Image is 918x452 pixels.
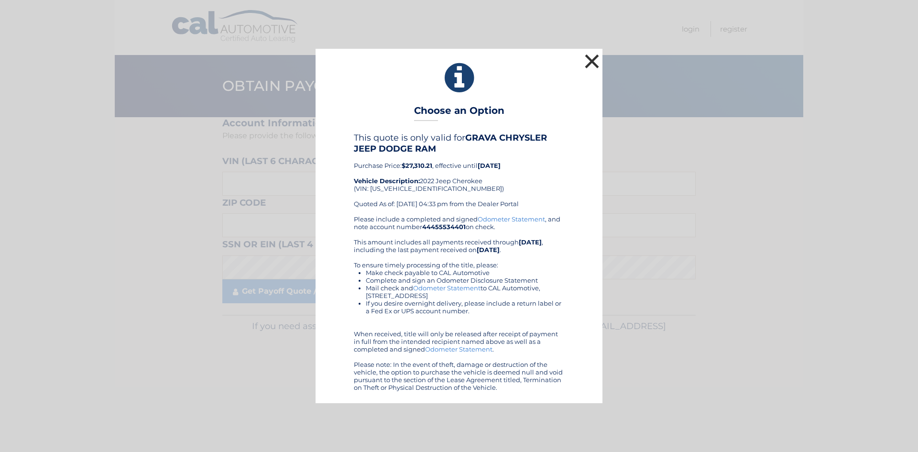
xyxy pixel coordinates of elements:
h3: Choose an Option [414,105,504,121]
a: Odometer Statement [425,345,492,353]
a: Odometer Statement [478,215,545,223]
b: 44455534401 [422,223,466,231]
b: [DATE] [477,246,500,254]
li: Complete and sign an Odometer Disclosure Statement [366,276,564,284]
div: Please include a completed and signed , and note account number on check. This amount includes al... [354,215,564,391]
strong: Vehicle Description: [354,177,420,185]
li: Make check payable to CAL Automotive [366,269,564,276]
li: If you desire overnight delivery, please include a return label or a Fed Ex or UPS account number. [366,299,564,315]
b: GRAVA CHRYSLER JEEP DODGE RAM [354,132,547,154]
button: × [582,52,601,71]
a: Odometer Statement [413,284,481,292]
b: $27,310.21 [402,162,432,169]
div: Purchase Price: , effective until 2022 Jeep Cherokee (VIN: [US_VEHICLE_IDENTIFICATION_NUMBER]) Qu... [354,132,564,215]
b: [DATE] [519,238,542,246]
li: Mail check and to CAL Automotive, [STREET_ADDRESS] [366,284,564,299]
b: [DATE] [478,162,501,169]
h4: This quote is only valid for [354,132,564,154]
